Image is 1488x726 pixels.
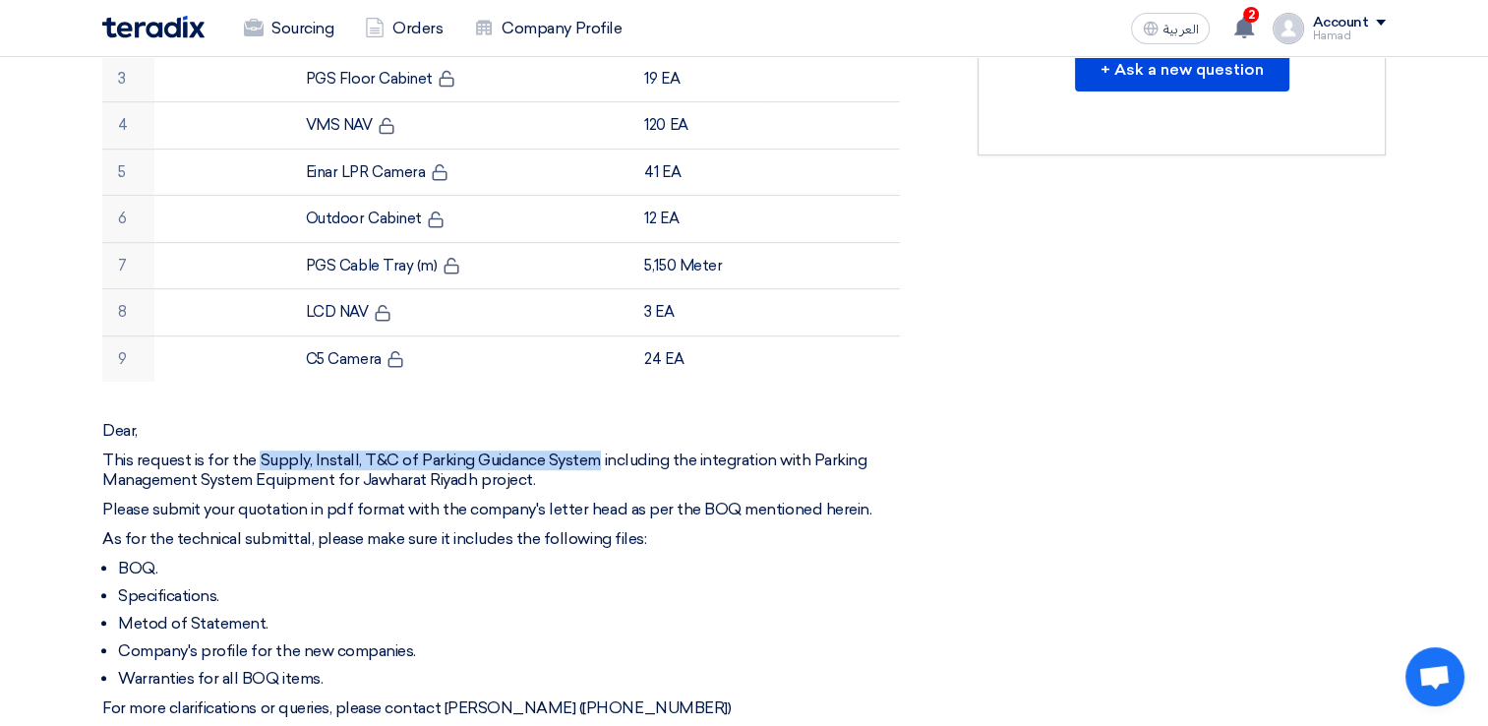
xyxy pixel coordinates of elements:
[628,102,764,150] td: 120 EA
[628,289,764,336] td: 3 EA
[118,641,900,661] li: Company's profile for the new companies.
[628,335,764,382] td: 24 EA
[102,55,154,102] td: 3
[118,669,900,689] li: Warranties for all BOQ items.
[290,149,629,196] td: Einar LPR Camera
[1405,647,1464,706] div: Open chat
[290,196,629,243] td: Outdoor Cabinet
[102,529,900,549] p: As for the technical submittal, please make sure it includes the following files:
[102,102,154,150] td: 4
[102,16,205,38] img: Teradix logo
[102,242,154,289] td: 7
[1075,48,1289,91] button: + Ask a new question
[228,7,349,50] a: Sourcing
[118,559,900,578] li: BOQ.
[1131,13,1210,44] button: العربية
[1162,23,1198,36] span: العربية
[102,196,154,243] td: 6
[102,451,900,490] p: This request is for the Supply, Install, T&C of Parking Guidance System including the integration...
[102,289,154,336] td: 8
[102,500,900,519] p: Please submit your quotation in pdf format with the company's letter head as per the BOQ mentione...
[290,289,629,336] td: LCD NAV
[118,614,900,634] li: Metod of Statement.
[628,149,764,196] td: 41 EA
[1243,7,1259,23] span: 2
[290,55,629,102] td: PGS Floor Cabinet
[628,242,764,289] td: 5,150 Meter
[349,7,458,50] a: Orders
[628,196,764,243] td: 12 EA
[1273,13,1304,44] img: profile_test.png
[290,242,629,289] td: PGS Cable Tray (m)
[458,7,637,50] a: Company Profile
[118,586,900,606] li: Specifications.
[628,55,764,102] td: 19 EA
[102,335,154,382] td: 9
[1312,15,1368,31] div: Account
[1312,30,1386,41] div: Hamad
[102,149,154,196] td: 5
[290,335,629,382] td: C5 Camera
[102,698,900,718] p: For more clarifications or queries, please contact [PERSON_NAME] ([PHONE_NUMBER])
[290,102,629,150] td: VMS NAV
[102,421,900,441] p: Dear,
